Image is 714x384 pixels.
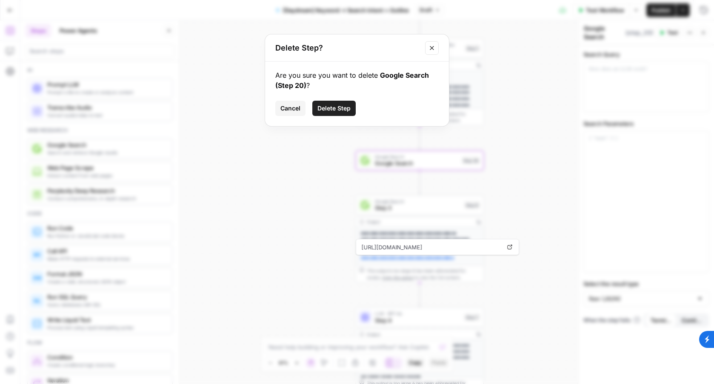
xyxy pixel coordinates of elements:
[280,104,300,113] span: Cancel
[360,240,503,255] span: [URL][DOMAIN_NAME]
[312,101,356,116] button: Delete Step
[317,104,351,113] span: Delete Step
[275,70,439,90] div: Are you sure you want to delete ?
[425,41,439,55] button: Close modal
[275,42,420,54] h2: Delete Step?
[275,101,306,116] button: Cancel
